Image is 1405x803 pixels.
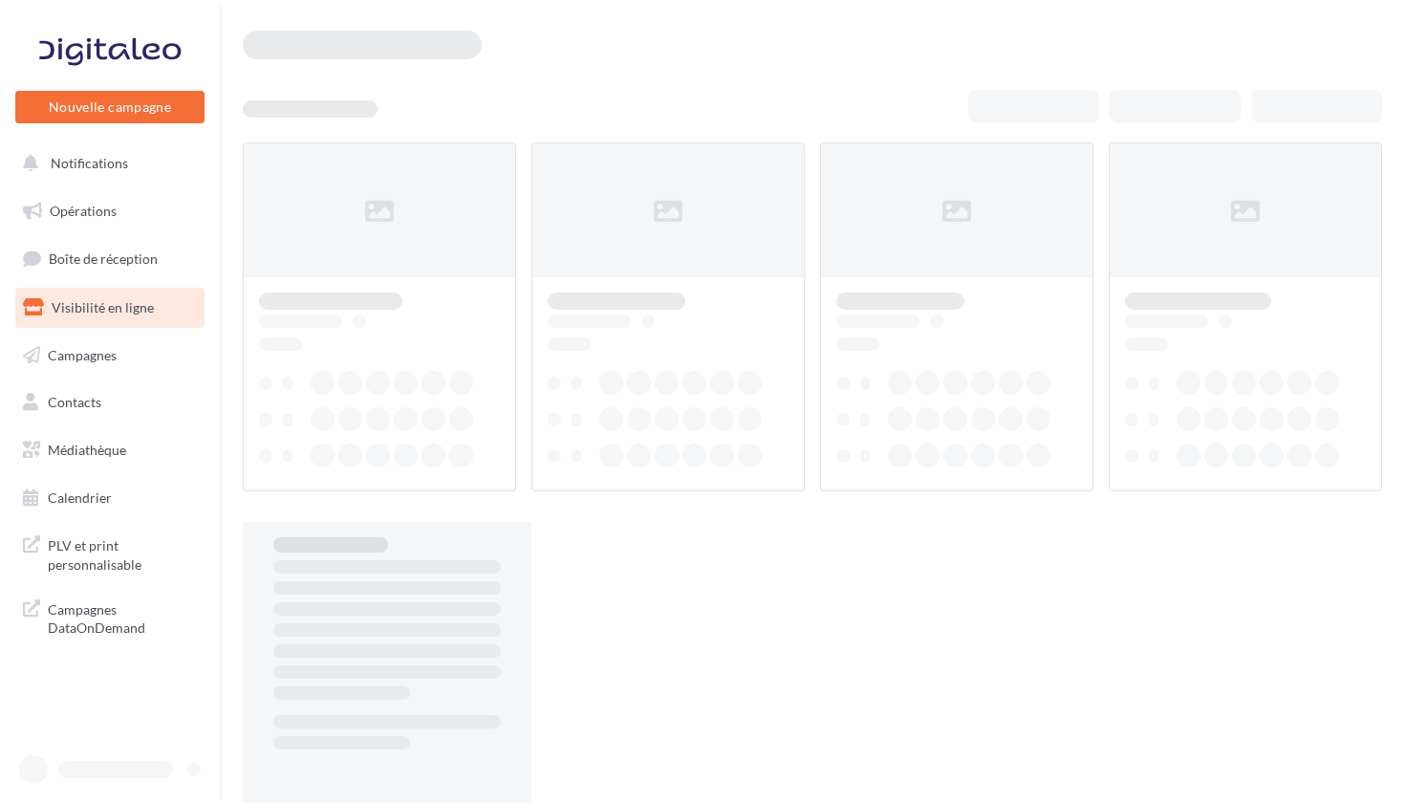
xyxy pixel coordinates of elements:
span: Médiathèque [48,442,126,458]
button: Nouvelle campagne [15,91,205,123]
a: Opérations [11,191,208,231]
span: Campagnes [48,346,117,362]
a: Contacts [11,382,208,423]
span: Opérations [50,203,117,219]
span: PLV et print personnalisable [48,532,197,574]
span: Visibilité en ligne [52,299,154,315]
a: Campagnes DataOnDemand [11,589,208,645]
a: Boîte de réception [11,238,208,279]
span: Campagnes DataOnDemand [48,597,197,638]
span: Contacts [48,394,101,410]
a: Visibilité en ligne [11,288,208,328]
a: PLV et print personnalisable [11,525,208,581]
span: Calendrier [48,489,112,506]
button: Notifications [11,143,201,184]
span: Notifications [51,155,128,171]
a: Campagnes [11,336,208,376]
span: Boîte de réception [49,250,158,267]
a: Calendrier [11,478,208,518]
a: Médiathèque [11,430,208,470]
